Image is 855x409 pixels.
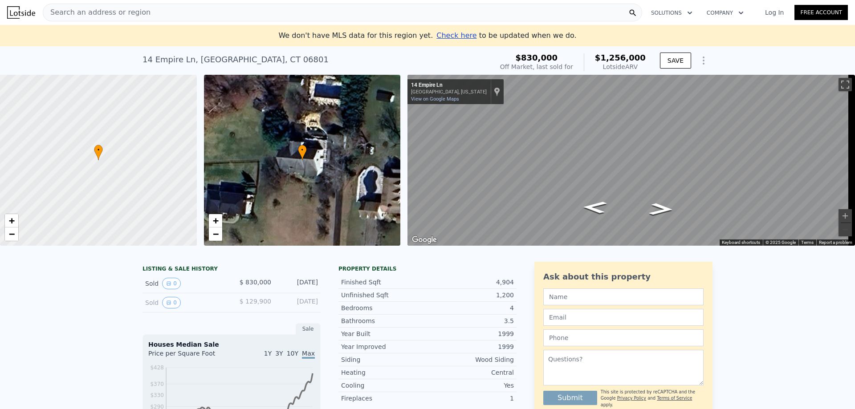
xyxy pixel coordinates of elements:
[427,316,514,325] div: 3.5
[819,240,852,245] a: Report a problem
[617,396,646,401] a: Privacy Policy
[278,278,318,289] div: [DATE]
[427,342,514,351] div: 1999
[9,215,15,226] span: +
[601,389,704,408] div: This site is protected by reCAPTCHA and the Google and apply.
[94,146,103,154] span: •
[411,82,487,89] div: 14 Empire Ln
[150,364,164,371] tspan: $428
[436,31,476,40] span: Check here
[264,350,272,357] span: 1Y
[543,271,704,283] div: Ask about this property
[410,234,439,246] a: Open this area in Google Maps (opens a new window)
[839,78,852,91] button: Toggle fullscreen view
[341,329,427,338] div: Year Built
[145,297,224,308] div: Sold
[595,62,646,71] div: Lotside ARV
[209,214,222,227] a: Zoom in
[341,304,427,312] div: Bedrooms
[298,145,307,160] div: •
[839,209,852,223] button: Zoom in
[148,349,232,363] div: Price per Square Foot
[839,223,852,236] button: Zoom out
[543,391,597,405] button: Submit
[801,240,814,245] a: Terms
[427,278,514,287] div: 4,904
[516,53,558,62] span: $830,000
[543,329,704,346] input: Phone
[427,291,514,300] div: 1,200
[700,5,751,21] button: Company
[275,350,283,357] span: 3Y
[427,329,514,338] div: 1999
[7,6,35,19] img: Lotside
[660,53,691,69] button: SAVE
[162,278,181,289] button: View historical data
[754,8,794,17] a: Log In
[341,342,427,351] div: Year Improved
[150,392,164,398] tspan: $330
[341,291,427,300] div: Unfinished Sqft
[644,5,700,21] button: Solutions
[287,350,298,357] span: 10Y
[209,227,222,241] a: Zoom out
[302,350,315,359] span: Max
[500,62,573,71] div: Off Market, last sold for
[5,214,18,227] a: Zoom in
[9,228,15,239] span: −
[427,368,514,377] div: Central
[142,265,321,274] div: LISTING & SALE HISTORY
[43,7,151,18] span: Search an address or region
[639,200,684,218] path: Go East, Empire Ln
[341,381,427,390] div: Cooling
[436,30,576,41] div: to be updated when we do.
[595,53,646,62] span: $1,256,000
[341,368,427,377] div: Heating
[543,309,704,326] input: Email
[5,227,18,241] a: Zoom out
[411,89,487,95] div: [GEOGRAPHIC_DATA], [US_STATE]
[162,297,181,308] button: View historical data
[278,30,576,41] div: We don't have MLS data for this region yet.
[427,355,514,364] div: Wood Siding
[148,340,315,349] div: Houses Median Sale
[427,304,514,312] div: 4
[572,198,617,216] path: Go West, Empire Ln
[411,96,459,102] a: View on Google Maps
[278,297,318,308] div: [DATE]
[296,323,321,335] div: Sale
[341,278,427,287] div: Finished Sqft
[765,240,796,245] span: © 2025 Google
[722,239,760,246] button: Keyboard shortcuts
[142,53,329,66] div: 14 Empire Ln , [GEOGRAPHIC_DATA] , CT 06801
[240,279,271,286] span: $ 830,000
[338,265,517,272] div: Property details
[341,355,427,364] div: Siding
[410,234,439,246] img: Google
[341,394,427,403] div: Fireplaces
[150,381,164,387] tspan: $370
[407,75,855,246] div: Street View
[543,288,704,305] input: Name
[407,75,855,246] div: Map
[794,5,848,20] a: Free Account
[240,298,271,305] span: $ 129,900
[657,396,692,401] a: Terms of Service
[298,146,307,154] span: •
[94,145,103,160] div: •
[494,87,500,97] a: Show location on map
[145,278,224,289] div: Sold
[212,215,218,226] span: +
[695,52,712,69] button: Show Options
[212,228,218,239] span: −
[341,316,427,325] div: Bathrooms
[427,381,514,390] div: Yes
[427,394,514,403] div: 1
